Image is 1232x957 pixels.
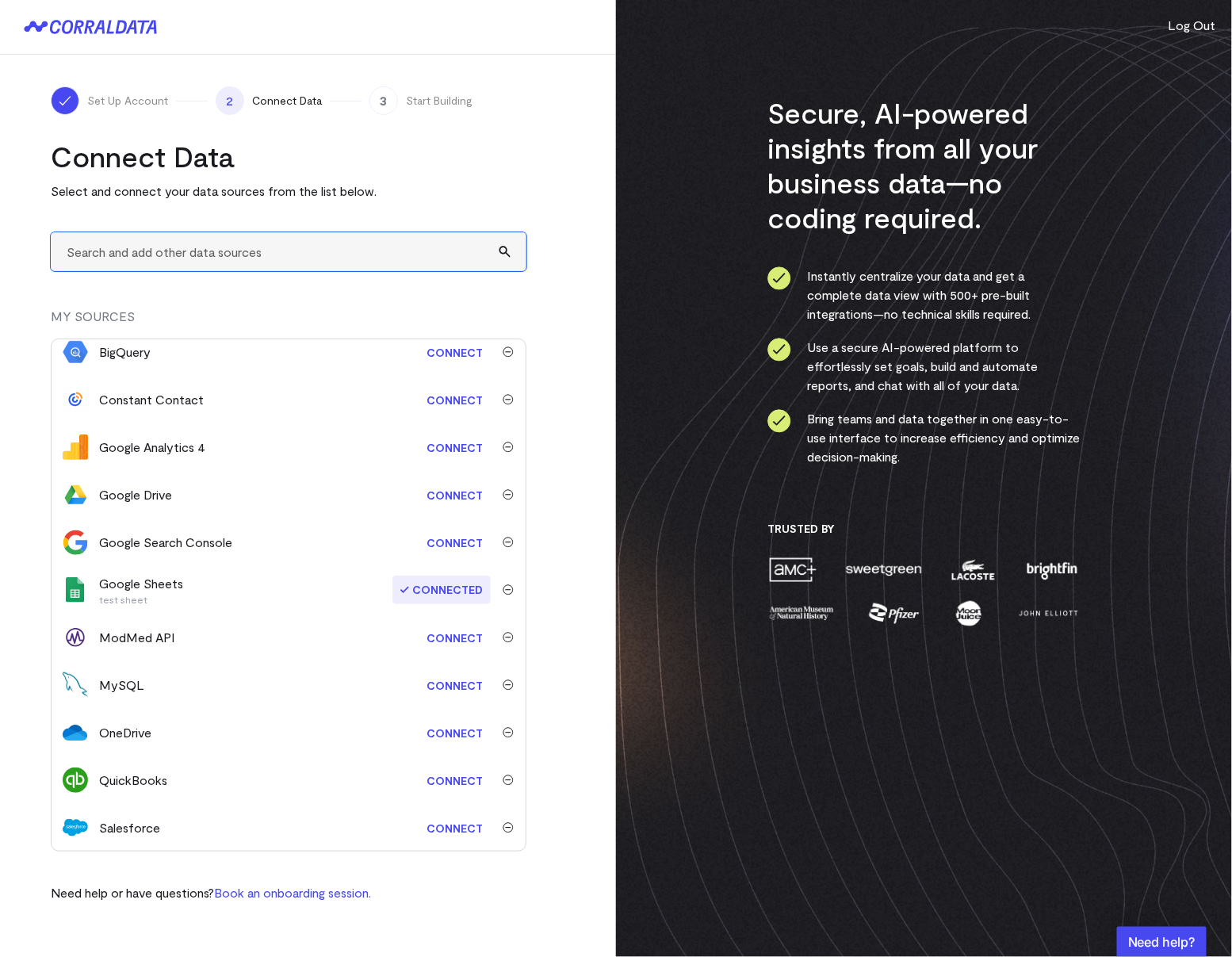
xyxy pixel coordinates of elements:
[503,822,514,833] img: trash-40e54a27.svg
[51,232,526,271] input: Search and add other data sources
[419,671,491,700] a: Connect
[51,139,526,174] h2: Connect Data
[767,338,791,362] img: ico-check-circle-4b19435c.svg
[99,343,151,362] div: BigQuery
[216,86,244,115] span: 2
[51,182,526,201] p: Select and connect your data sources from the list below.
[51,307,526,339] div: MY SOURCES
[63,530,88,555] img: google_search_console-3467bcd2.svg
[252,93,322,109] span: Connect Data
[419,718,491,748] a: Connect
[767,266,791,290] img: ico-check-circle-4b19435c.svg
[99,533,232,552] div: Google Search Console
[99,574,183,606] div: Google Sheets
[503,727,514,738] img: trash-40e54a27.svg
[503,584,514,595] img: trash-40e54a27.svg
[1023,556,1081,584] img: brightfin-a251e171.png
[87,93,168,109] span: Set Up Account
[63,577,88,603] img: google_sheets-5a4bad8e.svg
[63,482,88,507] img: google_drive-91b0314d.svg
[99,676,144,695] div: MySQL
[63,768,88,793] img: quickbooks-67797952.svg
[767,266,1081,323] li: Instantly centralize your data and get a complete data view with 500+ pre-built integrations—no t...
[419,433,491,462] a: Connect
[503,346,514,358] img: trash-40e54a27.svg
[99,628,175,647] div: ModMed API
[503,394,514,405] img: trash-40e54a27.svg
[867,599,922,627] img: pfizer-e137f5fc.png
[63,387,88,412] img: constant_contact-85428f93.svg
[63,672,88,698] img: mysql-db9da2de.png
[419,385,491,415] a: Connect
[63,720,88,745] img: one_drive-b2ce2524.svg
[503,679,514,691] img: trash-40e54a27.svg
[419,766,491,795] a: Connect
[767,338,1081,395] li: Use a secure AI-powered platform to effortlessly set goals, build and automate reports, and chat ...
[51,883,371,902] p: Need help or have questions?
[767,599,836,627] img: amnh-5afada46.png
[953,599,985,627] img: moon-juice-c312e729.png
[392,576,491,604] span: Connected
[767,95,1081,235] h3: Secure, AI-powered insights from all your business data—no coding required.
[844,556,924,584] img: sweetgreen-1d1fb32c.png
[99,723,151,742] div: OneDrive
[99,485,172,504] div: Google Drive
[419,338,491,367] a: Connect
[406,93,473,109] span: Start Building
[767,522,1081,536] h3: Trusted By
[63,815,88,840] img: salesforce-aa4b4df5.svg
[767,409,791,433] img: ico-check-circle-4b19435c.svg
[419,480,491,510] a: Connect
[63,625,88,650] img: modmed-7d586e5d.svg
[419,813,491,843] a: Connect
[503,632,514,643] img: trash-40e54a27.svg
[1169,16,1216,35] button: Log Out
[503,489,514,500] img: trash-40e54a27.svg
[503,775,514,786] img: trash-40e54a27.svg
[57,93,73,109] img: ico-check-white-5ff98cb1.svg
[99,438,205,457] div: Google Analytics 4
[99,593,183,606] p: test sheet
[950,556,997,584] img: lacoste-7a6b0538.png
[503,442,514,453] img: trash-40e54a27.svg
[99,390,204,409] div: Constant Contact
[63,434,88,460] img: google_analytics_4-4ee20295.svg
[63,339,88,365] img: bigquery_db-08241b27.png
[767,409,1081,466] li: Bring teams and data together in one easy-to-use interface to increase efficiency and optimize de...
[99,771,167,790] div: QuickBooks
[214,885,371,900] a: Book an onboarding session.
[419,528,491,557] a: Connect
[99,818,160,837] div: Salesforce
[369,86,398,115] span: 3
[419,623,491,653] a: Connect
[767,556,818,584] img: amc-0b11a8f1.png
[503,537,514,548] img: trash-40e54a27.svg
[1016,599,1081,627] img: john-elliott-25751c40.png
